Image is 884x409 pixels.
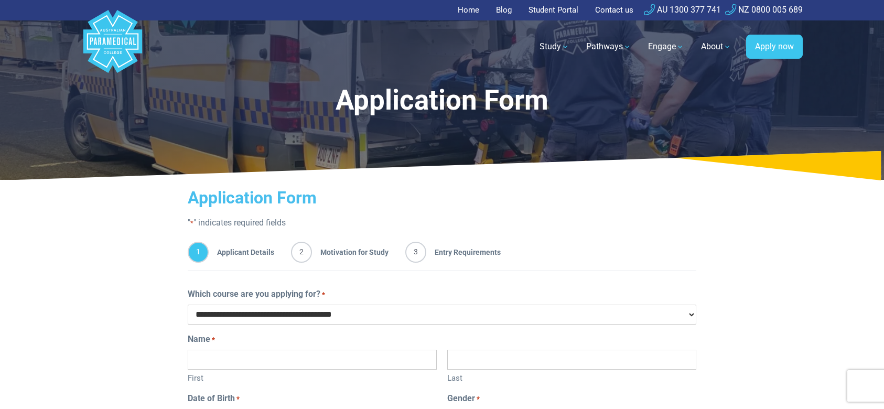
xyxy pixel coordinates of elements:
[171,84,713,117] h1: Application Form
[188,217,696,229] p: " " indicates required fields
[188,188,696,208] h2: Application Form
[447,370,696,384] label: Last
[188,242,209,263] span: 1
[533,32,576,61] a: Study
[209,242,274,263] span: Applicant Details
[291,242,312,263] span: 2
[312,242,389,263] span: Motivation for Study
[725,5,803,15] a: NZ 0800 005 689
[642,32,691,61] a: Engage
[746,35,803,59] a: Apply now
[695,32,738,61] a: About
[188,370,437,384] label: First
[580,32,638,61] a: Pathways
[81,20,144,73] a: Australian Paramedical College
[447,392,696,405] legend: Gender
[644,5,721,15] a: AU 1300 377 741
[188,392,240,405] label: Date of Birth
[405,242,426,263] span: 3
[426,242,501,263] span: Entry Requirements
[188,288,325,300] label: Which course are you applying for?
[188,333,696,346] legend: Name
